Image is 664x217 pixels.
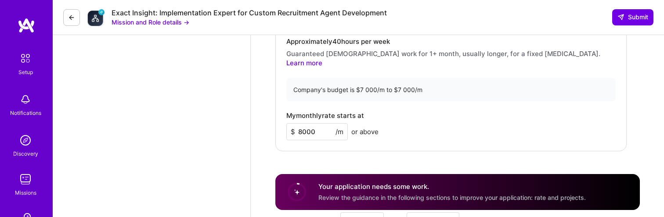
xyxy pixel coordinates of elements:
[318,182,586,191] h4: Your application needs some work.
[286,59,322,67] a: Learn more
[286,112,364,120] h4: My monthly rate starts at
[286,123,348,140] input: XXX
[18,68,33,77] div: Setup
[17,132,34,149] img: discovery
[318,194,586,201] span: Review the guidance in the following sections to improve your application: rate and projects.
[612,9,653,25] div: null
[286,38,616,46] h4: Approximately 40 hours per week
[617,13,648,21] span: Submit
[17,171,34,188] img: teamwork
[17,91,34,108] img: bell
[16,49,35,68] img: setup
[351,127,379,136] span: or above
[10,108,41,117] div: Notifications
[336,127,343,136] span: /m
[291,127,295,136] span: $
[13,149,38,158] div: Discovery
[18,18,35,33] img: logo
[68,14,75,21] i: icon LeftArrowDark
[112,8,387,18] div: Exact Insight: Implementation Expert for Custom Recruitment Agent Development
[286,49,616,68] p: Guaranteed [DEMOGRAPHIC_DATA] work for 1+ month, usually longer, for a fixed [MEDICAL_DATA].
[15,188,36,197] div: Missions
[112,18,189,27] button: Mission and Role details →
[617,14,624,21] i: icon SendLight
[87,9,105,26] img: Company Logo
[286,78,616,101] div: Company's budget is $7 000/m to $7 000/m
[612,9,653,25] button: Submit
